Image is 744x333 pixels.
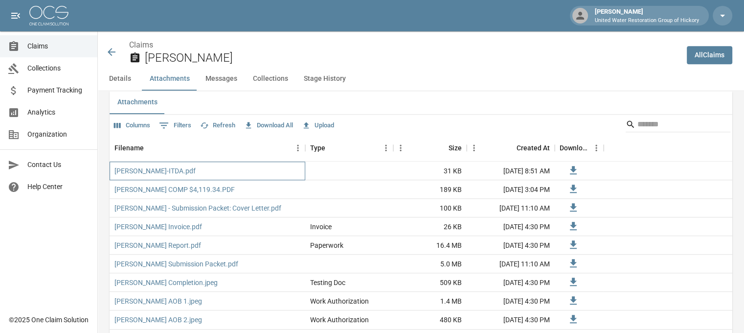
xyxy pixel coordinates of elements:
a: Claims [129,40,153,49]
div: Paperwork [310,240,343,250]
div: [DATE] 3:04 PM [467,180,555,199]
div: Filename [114,134,144,162]
span: Organization [27,129,90,140]
div: Testing Doc [310,278,345,287]
button: Upload [299,118,337,133]
a: [PERSON_NAME]-ITDA.pdf [114,166,196,176]
div: 189 KB [393,180,467,199]
span: Collections [27,63,90,73]
span: Analytics [27,107,90,118]
div: 100 KB [393,199,467,217]
div: Work Authorization [310,315,369,325]
div: 509 KB [393,273,467,292]
div: [DATE] 4:30 PM [467,292,555,310]
div: © 2025 One Claim Solution [9,315,89,325]
div: Invoice [310,222,332,232]
button: Collections [245,67,296,91]
div: [DATE] 11:10 AM [467,199,555,217]
button: Attachments [142,67,198,91]
a: [PERSON_NAME] Submission Packet.pdf [114,259,238,269]
div: Created At [517,134,550,162]
a: AllClaims [687,46,732,64]
p: United Water Restoration Group of Hickory [595,17,699,25]
span: Payment Tracking [27,85,90,95]
span: Help Center [27,182,90,192]
a: [PERSON_NAME] COMP $4,119.34.PDF [114,185,235,194]
div: 26 KB [393,217,467,236]
div: Download [555,134,604,162]
button: Select columns [112,118,153,133]
div: 480 KB [393,310,467,329]
div: 31 KB [393,162,467,180]
div: Work Authorization [310,296,369,306]
button: Refresh [198,118,238,133]
div: Download [560,134,589,162]
div: 5.0 MB [393,255,467,273]
div: Created At [467,134,555,162]
div: [DATE] 4:30 PM [467,273,555,292]
button: Details [98,67,142,91]
button: Stage History [296,67,354,91]
button: Menu [393,141,408,155]
div: [DATE] 4:30 PM [467,310,555,329]
div: Size [393,134,467,162]
div: Size [449,134,462,162]
div: [DATE] 8:51 AM [467,162,555,180]
div: 16.4 MB [393,236,467,255]
div: related-list tabs [110,91,732,114]
a: [PERSON_NAME] AOB 1.jpeg [114,296,202,306]
nav: breadcrumb [129,39,679,51]
a: [PERSON_NAME] Report.pdf [114,240,201,250]
button: open drawer [6,6,25,25]
h2: [PERSON_NAME] [145,51,679,65]
span: Contact Us [27,160,90,170]
button: Menu [467,141,481,155]
span: Claims [27,41,90,51]
button: Menu [291,141,305,155]
div: anchor tabs [98,67,744,91]
div: Type [310,134,325,162]
div: 1.4 MB [393,292,467,310]
button: Attachments [110,91,165,114]
img: ocs-logo-white-transparent.png [29,6,68,25]
button: Show filters [157,118,194,133]
div: [DATE] 4:30 PM [467,217,555,236]
a: [PERSON_NAME] AOB 2.jpeg [114,315,202,325]
div: [PERSON_NAME] [591,7,703,24]
a: [PERSON_NAME] Completion.jpeg [114,278,218,287]
div: Search [626,117,730,134]
div: Filename [110,134,305,162]
div: [DATE] 4:30 PM [467,236,555,255]
div: Type [305,134,393,162]
button: Menu [589,141,604,155]
button: Download All [242,118,295,133]
button: Menu [379,141,393,155]
div: [DATE] 11:10 AM [467,255,555,273]
a: [PERSON_NAME] Invoice.pdf [114,222,202,232]
a: [PERSON_NAME] - Submission Packet: Cover Letter.pdf [114,203,281,213]
button: Messages [198,67,245,91]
